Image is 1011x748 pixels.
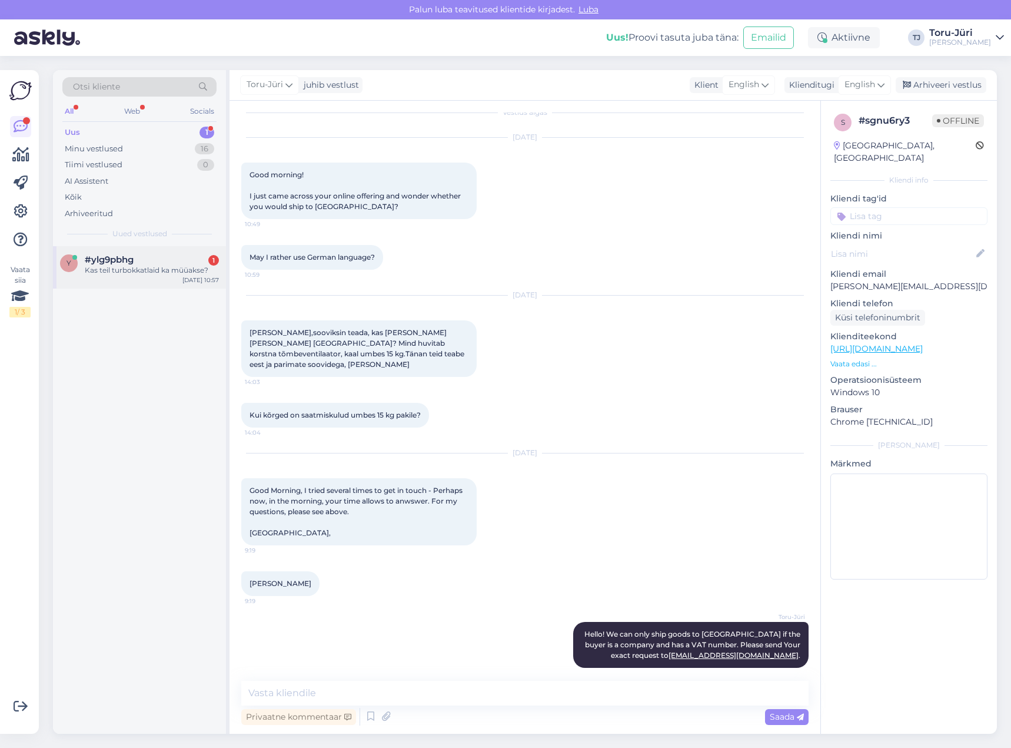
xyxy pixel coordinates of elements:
p: Klienditeekond [830,330,987,343]
img: Askly Logo [9,80,32,102]
span: Kui kõrged on saatmiskulud umbes 15 kg pakile? [250,411,421,419]
div: [DATE] 10:57 [182,276,219,284]
div: Kas teil turbokkatlaid ka müüakse? [85,265,219,276]
div: juhib vestlust [299,79,359,91]
p: Kliendi telefon [830,297,987,310]
a: [URL][DOMAIN_NAME] [830,343,923,354]
div: 1 / 3 [9,307,31,317]
span: 9:19 [245,546,289,555]
div: Arhiveeri vestlus [896,77,986,93]
span: Good morning! I just came across your online offering and wonder whether you would ship to [GEOGR... [250,170,463,211]
span: #ylg9pbhg [85,254,134,265]
p: Märkmed [830,458,987,470]
div: [GEOGRAPHIC_DATA], [GEOGRAPHIC_DATA] [834,140,976,164]
div: Küsi telefoninumbrit [830,310,925,326]
div: Minu vestlused [65,143,123,155]
div: Aktiivne [808,27,880,48]
span: Uued vestlused [112,229,167,239]
div: Uus [65,127,80,138]
span: English [844,78,875,91]
div: Klienditugi [784,79,834,91]
div: Toru-Jüri [929,28,991,38]
span: s [841,118,845,127]
div: Vestlus algas [241,107,809,118]
p: Brauser [830,403,987,416]
button: Emailid [743,27,794,49]
span: 10:49 [245,220,289,229]
div: [PERSON_NAME] [830,440,987,451]
a: Toru-Jüri[PERSON_NAME] [929,28,1004,47]
div: Tiimi vestlused [65,159,122,171]
p: [PERSON_NAME][EMAIL_ADDRESS][DOMAIN_NAME] [830,280,987,293]
p: Chrome [TECHNICAL_ID] [830,416,987,428]
div: Vaata siia [9,264,31,317]
span: Toru-Jüri [761,613,805,621]
b: Uus! [606,32,628,43]
p: Vaata edasi ... [830,359,987,369]
span: Hello! We can only ship goods to [GEOGRAPHIC_DATA] if the buyer is a company and has a VAT number... [584,630,802,660]
div: Arhiveeritud [65,208,113,220]
span: Saada [770,711,804,722]
span: y [66,259,71,267]
span: [PERSON_NAME] [250,579,311,588]
div: [DATE] [241,448,809,458]
input: Lisa tag [830,207,987,225]
p: Kliendi email [830,268,987,280]
span: Good Morning, I tried several times to get in touch - Perhaps now, in the morning, your time allo... [250,486,464,537]
div: 16 [195,143,214,155]
p: Operatsioonisüsteem [830,374,987,386]
span: Luba [575,4,602,15]
span: Toru-Jüri [247,78,283,91]
span: [PERSON_NAME],sooviksin teada, kas [PERSON_NAME] [PERSON_NAME] [GEOGRAPHIC_DATA]? Mind huvitab ko... [250,328,466,369]
div: Socials [188,104,217,119]
input: Lisa nimi [831,247,974,260]
span: 9:19 [245,597,289,605]
div: Kliendi info [830,175,987,186]
div: Kõik [65,191,82,203]
div: AI Assistent [65,176,108,187]
div: [DATE] [241,290,809,300]
p: Kliendi tag'id [830,193,987,205]
span: May I rather use German language? [250,253,375,262]
div: 1 [208,255,219,266]
div: TJ [908,29,924,46]
div: [PERSON_NAME] [929,38,991,47]
div: Web [122,104,142,119]
div: Proovi tasuta juba täna: [606,31,739,45]
span: 10:23 [761,668,805,677]
span: 14:03 [245,378,289,386]
a: [EMAIL_ADDRESS][DOMAIN_NAME] [669,651,799,660]
div: 1 [199,127,214,138]
div: All [62,104,76,119]
span: 10:59 [245,270,289,279]
div: Klient [690,79,719,91]
div: [DATE] [241,132,809,143]
p: Kliendi nimi [830,230,987,242]
span: Otsi kliente [73,81,120,93]
span: 14:04 [245,428,289,437]
div: Privaatne kommentaar [241,709,356,725]
span: Offline [932,114,984,127]
div: 0 [197,159,214,171]
div: # sgnu6ry3 [859,114,932,128]
span: English [729,78,759,91]
p: Windows 10 [830,386,987,399]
